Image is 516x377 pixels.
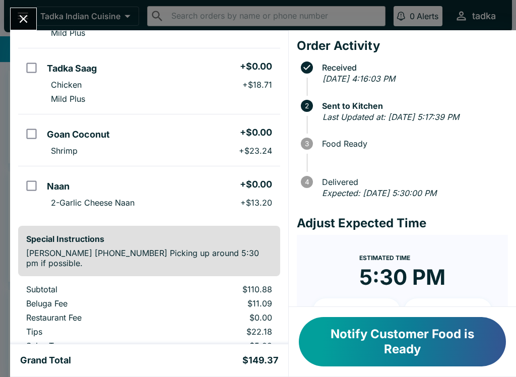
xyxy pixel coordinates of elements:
h5: Tadka Saag [47,62,97,75]
h5: Goan Coconut [47,129,110,141]
h5: + $0.00 [240,178,272,191]
h5: Grand Total [20,354,71,366]
span: Sent to Kitchen [317,101,508,110]
p: $110.88 [170,284,272,294]
text: 3 [305,140,309,148]
h4: Adjust Expected Time [297,216,508,231]
h6: Special Instructions [26,234,272,244]
p: + $18.71 [242,80,272,90]
h5: + $0.00 [240,60,272,73]
table: orders table [18,284,280,355]
p: Sales Tax [26,341,154,351]
span: Received [317,63,508,72]
text: 4 [304,178,309,186]
p: Restaurant Fee [26,312,154,323]
p: Chicken [51,80,82,90]
p: 2-Garlic Cheese Naan [51,198,135,208]
em: Last Updated at: [DATE] 5:17:39 PM [322,112,459,122]
p: Mild Plus [51,94,85,104]
button: + 20 [404,298,492,324]
em: Expected: [DATE] 5:30:00 PM [322,188,436,198]
button: Close [11,8,36,30]
h4: Order Activity [297,38,508,53]
button: + 10 [313,298,401,324]
p: Beluga Fee [26,298,154,308]
p: [PERSON_NAME] [PHONE_NUMBER] Picking up around 5:30 pm if possible. [26,248,272,268]
h5: $149.37 [242,354,278,366]
span: Estimated Time [359,254,410,262]
span: Food Ready [317,139,508,148]
p: $0.00 [170,312,272,323]
time: 5:30 PM [359,264,445,290]
p: Subtotal [26,284,154,294]
p: $22.18 [170,327,272,337]
text: 2 [305,102,309,110]
h5: Naan [47,180,70,193]
button: Notify Customer Food is Ready [299,317,506,366]
span: Delivered [317,177,508,186]
p: Tips [26,327,154,337]
em: [DATE] 4:16:03 PM [322,74,395,84]
p: Mild Plus [51,28,85,38]
p: Shrimp [51,146,78,156]
p: + $23.24 [239,146,272,156]
h5: + $0.00 [240,127,272,139]
p: $11.09 [170,298,272,308]
p: $5.22 [170,341,272,351]
p: + $13.20 [240,198,272,208]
